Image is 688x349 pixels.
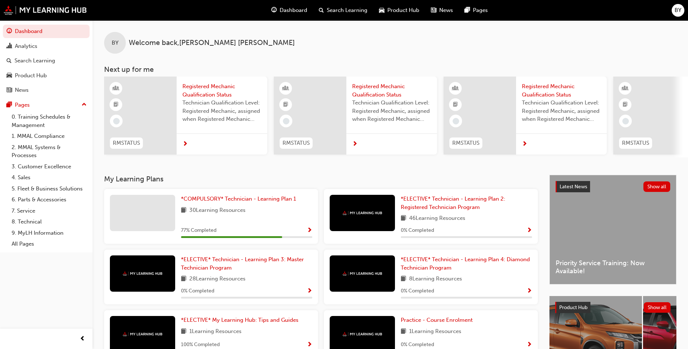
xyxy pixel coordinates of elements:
[453,84,458,93] span: learningResourceType_INSTRUCTOR_LED-icon
[425,3,459,18] a: news-iconNews
[3,54,90,67] a: Search Learning
[401,316,475,324] a: Practice - Course Enrolment
[342,211,382,215] img: mmal
[401,287,434,295] span: 0 % Completed
[9,238,90,250] a: All Pages
[3,83,90,97] a: News
[622,139,649,147] span: RMSTATUS
[15,101,30,109] div: Pages
[409,275,462,284] span: 8 Learning Resources
[560,184,587,190] span: Latest News
[327,6,367,15] span: Search Learning
[401,196,505,210] span: *ELECTIVE* Technician - Learning Plan 2: Registered Technician Program
[527,227,532,234] span: Show Progress
[549,175,676,284] a: Latest NewsShow allPriority Service Training: Now Available!
[92,65,688,74] h3: Next up for me
[3,23,90,98] button: DashboardAnalyticsSearch LearningProduct HubNews
[527,226,532,235] button: Show Progress
[643,181,671,192] button: Show all
[113,118,120,124] span: learningRecordVerb_NONE-icon
[9,172,90,183] a: 4. Sales
[623,100,628,110] span: booktick-icon
[9,111,90,131] a: 0. Training Schedules & Management
[9,183,90,194] a: 5. Fleet & Business Solutions
[283,118,289,124] span: learningRecordVerb_NONE-icon
[104,175,538,183] h3: My Learning Plans
[181,287,214,295] span: 0 % Completed
[265,3,313,18] a: guage-iconDashboard
[522,99,601,123] span: Technician Qualification Level: Registered Mechanic, assigned when Registered Mechanic modules ha...
[379,6,384,15] span: car-icon
[123,271,162,276] img: mmal
[409,327,461,336] span: 1 Learning Resources
[387,6,419,15] span: Product Hub
[3,25,90,38] a: Dashboard
[280,6,307,15] span: Dashboard
[401,327,406,336] span: book-icon
[352,141,358,148] span: next-icon
[3,40,90,53] a: Analytics
[15,57,55,65] div: Search Learning
[9,161,90,172] a: 3. Customer Excellence
[452,139,479,147] span: RMSTATUS
[9,205,90,217] a: 7. Service
[3,98,90,112] button: Pages
[622,118,629,124] span: learningRecordVerb_NONE-icon
[7,73,12,79] span: car-icon
[522,82,601,99] span: Registered Mechanic Qualification Status
[9,216,90,227] a: 8. Technical
[113,139,140,147] span: RMSTATUS
[15,86,29,94] div: News
[401,195,532,211] a: *ELECTIVE* Technician - Learning Plan 2: Registered Technician Program
[527,287,532,296] button: Show Progress
[181,327,186,336] span: book-icon
[274,77,437,155] a: RMSTATUSRegistered Mechanic Qualification StatusTechnician Qualification Level: Registered Mechan...
[555,302,671,313] a: Product HubShow all
[352,82,431,99] span: Registered Mechanic Qualification Status
[9,227,90,239] a: 9. MyLH Information
[181,275,186,284] span: book-icon
[401,256,530,271] span: *ELECTIVE* Technician - Learning Plan 4: Diamond Technician Program
[189,327,242,336] span: 1 Learning Resources
[675,6,681,15] span: BY
[181,341,220,349] span: 100 % Completed
[82,100,87,110] span: up-icon
[3,69,90,82] a: Product Hub
[319,6,324,15] span: search-icon
[401,226,434,235] span: 0 % Completed
[465,6,470,15] span: pages-icon
[644,302,671,313] button: Show all
[15,42,37,50] div: Analytics
[307,227,312,234] span: Show Progress
[556,181,670,193] a: Latest NewsShow all
[409,214,465,223] span: 46 Learning Resources
[623,84,628,93] span: learningResourceType_INSTRUCTOR_LED-icon
[352,99,431,123] span: Technician Qualification Level: Registered Mechanic, assigned when Registered Mechanic modules ha...
[307,288,312,295] span: Show Progress
[181,195,299,203] a: *COMPULSORY* Technician - Learning Plan 1
[7,102,12,108] span: pages-icon
[401,255,532,272] a: *ELECTIVE* Technician - Learning Plan 4: Diamond Technician Program
[9,131,90,142] a: 1. MMAL Compliance
[559,304,588,311] span: Product Hub
[527,288,532,295] span: Show Progress
[181,316,301,324] a: *ELECTIVE* My Learning Hub: Tips and Guides
[313,3,373,18] a: search-iconSearch Learning
[7,58,12,64] span: search-icon
[7,28,12,35] span: guage-icon
[307,226,312,235] button: Show Progress
[283,139,310,147] span: RMSTATUS
[401,275,406,284] span: book-icon
[401,214,406,223] span: book-icon
[283,100,288,110] span: booktick-icon
[342,332,382,337] img: mmal
[401,341,434,349] span: 0 % Completed
[444,77,607,155] a: RMSTATUSRegistered Mechanic Qualification StatusTechnician Qualification Level: Registered Mechan...
[182,82,261,99] span: Registered Mechanic Qualification Status
[373,3,425,18] a: car-iconProduct Hub
[522,141,527,148] span: next-icon
[129,39,295,47] span: Welcome back , [PERSON_NAME] [PERSON_NAME]
[9,194,90,205] a: 6. Parts & Accessories
[7,87,12,94] span: news-icon
[459,3,494,18] a: pages-iconPages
